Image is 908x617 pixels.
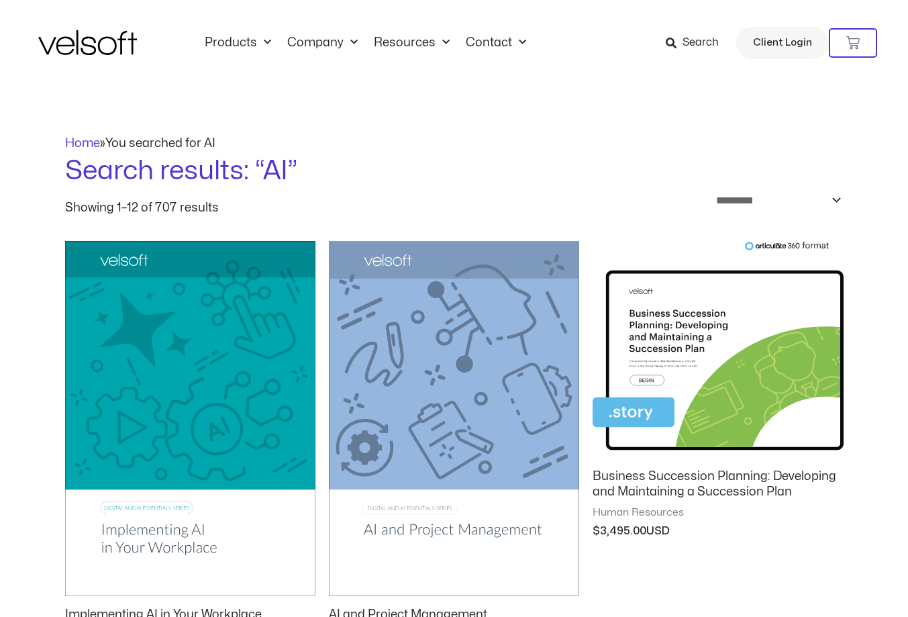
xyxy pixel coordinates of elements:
[329,241,579,596] img: AI and Project Management
[458,36,534,50] a: ContactMenu Toggle
[593,241,843,459] img: Business Succession Planning: Developing and Maintaining a Succession Plan
[65,152,844,190] h1: Search results: “AI”
[593,526,646,536] bdi: 3,495.00
[197,36,534,50] nav: Menu
[105,138,215,149] span: You searched for AI
[65,138,215,149] span: »
[707,190,844,211] select: Shop order
[65,241,315,596] img: Implementing AI in Your Workplace
[197,36,279,50] a: ProductsMenu Toggle
[65,138,100,149] a: Home
[593,469,843,506] a: Business Succession Planning: Developing and Maintaining a Succession Plan
[666,32,728,54] a: Search
[38,30,137,55] img: Velsoft Training Materials
[366,36,458,50] a: ResourcesMenu Toggle
[683,34,719,52] span: Search
[593,506,843,520] span: Human Resources
[736,27,829,59] a: Client Login
[593,469,843,500] h2: Business Succession Planning: Developing and Maintaining a Succession Plan
[753,34,812,52] span: Client Login
[279,36,366,50] a: CompanyMenu Toggle
[65,202,219,214] p: Showing 1–12 of 707 results
[593,526,600,536] span: $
